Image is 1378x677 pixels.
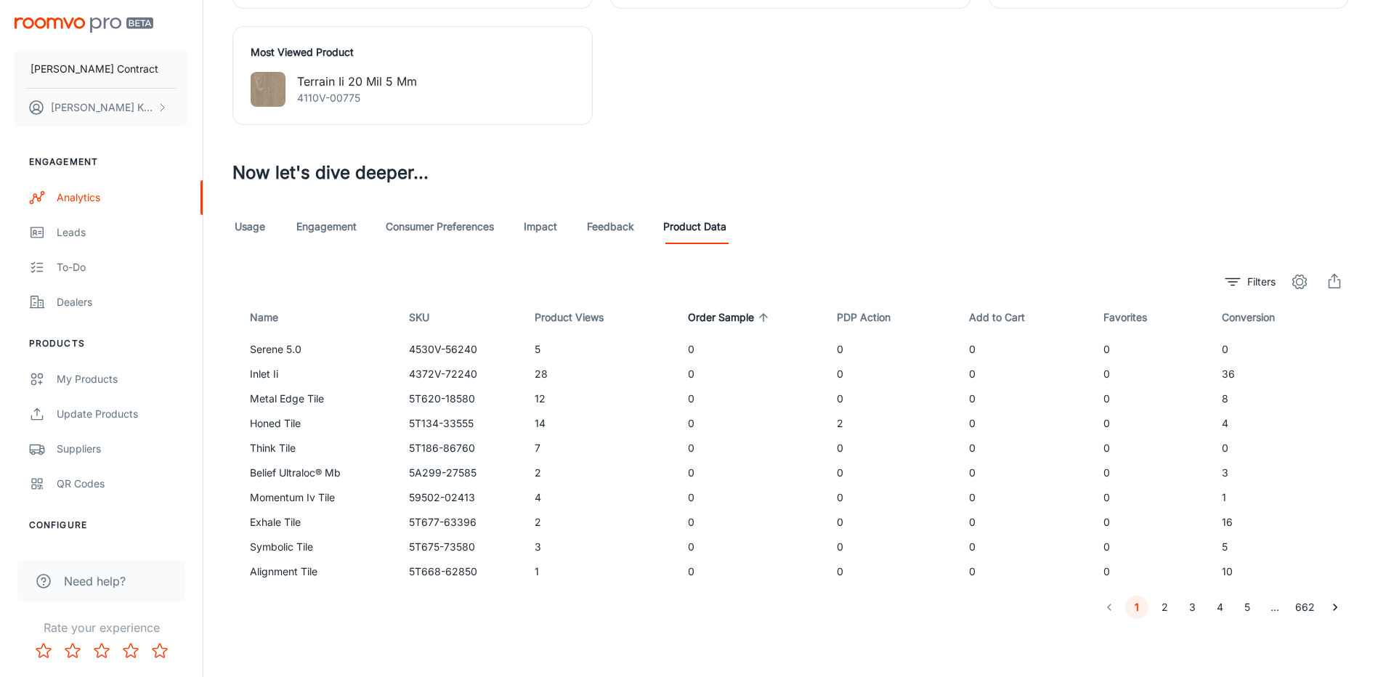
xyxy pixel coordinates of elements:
[523,559,676,584] td: 1
[1092,461,1209,485] td: 0
[523,485,676,510] td: 4
[1095,596,1349,619] nav: pagination navigation
[232,559,397,584] td: Alignment Tile
[1103,309,1166,326] span: Favorites
[957,485,1093,510] td: 0
[1263,599,1286,615] div: …
[232,436,397,461] td: Think Tile
[957,461,1093,485] td: 0
[397,337,523,362] td: 4530V-56240
[688,309,773,326] span: Order Sample
[1210,386,1349,411] td: 8
[1092,436,1209,461] td: 0
[523,411,676,436] td: 14
[250,309,297,326] span: Name
[1210,362,1349,386] td: 36
[232,209,267,244] a: Usage
[957,559,1093,584] td: 0
[957,436,1093,461] td: 0
[397,386,523,411] td: 5T620-18580
[957,510,1093,535] td: 0
[397,461,523,485] td: 5A299-27585
[1092,337,1209,362] td: 0
[523,209,558,244] a: Impact
[1324,596,1347,619] button: Go to next page
[1222,309,1294,326] span: Conversion
[523,337,676,362] td: 5
[825,362,957,386] td: 0
[676,386,825,411] td: 0
[1210,461,1349,485] td: 3
[87,636,116,665] button: Rate 3 star
[969,309,1044,326] span: Add to Cart
[15,89,188,126] button: [PERSON_NAME] Kagwisa
[825,337,957,362] td: 0
[1208,596,1231,619] button: Go to page 4
[232,461,397,485] td: Belief Ultraloc® Mb
[58,636,87,665] button: Rate 2 star
[57,441,188,457] div: Suppliers
[523,436,676,461] td: 7
[386,209,494,244] a: Consumer Preferences
[232,411,397,436] td: Honed Tile
[232,485,397,510] td: Momentum Iv Tile
[1092,559,1209,584] td: 0
[1210,510,1349,535] td: 16
[825,461,957,485] td: 0
[676,485,825,510] td: 0
[1092,386,1209,411] td: 0
[397,485,523,510] td: 59502-02413
[523,510,676,535] td: 2
[57,224,188,240] div: Leads
[397,510,523,535] td: 5T677-63396
[297,73,417,90] p: Terrain Ii 20 Mil 5 Mm
[1210,535,1349,559] td: 5
[397,411,523,436] td: 5T134-33555
[397,362,523,386] td: 4372V-72240
[15,50,188,88] button: [PERSON_NAME] Contract
[1320,267,1349,296] span: Export CSV
[232,362,397,386] td: Inlet Ii
[12,619,191,636] p: Rate your experience
[825,510,957,535] td: 0
[1092,362,1209,386] td: 0
[957,411,1093,436] td: 0
[397,436,523,461] td: 5T186-86760
[837,309,909,326] span: PDP Action
[1125,596,1148,619] button: page 1
[957,386,1093,411] td: 0
[57,371,188,387] div: My Products
[523,535,676,559] td: 3
[64,572,126,590] span: Need help?
[1210,436,1349,461] td: 0
[676,461,825,485] td: 0
[251,44,575,60] h4: Most Viewed Product
[297,90,417,106] p: 4110V-00775
[1092,485,1209,510] td: 0
[1247,274,1276,290] p: Filters
[15,17,153,33] img: Roomvo PRO Beta
[676,510,825,535] td: 0
[676,362,825,386] td: 0
[535,309,623,326] span: Product Views
[587,209,634,244] a: Feedback
[663,209,726,244] a: Product Data
[1210,411,1349,436] td: 4
[57,259,188,275] div: To-do
[51,100,153,115] p: [PERSON_NAME] Kagwisa
[116,636,145,665] button: Rate 4 star
[57,406,188,422] div: Update Products
[397,559,523,584] td: 5T668-62850
[232,386,397,411] td: Metal Edge Tile
[676,411,825,436] td: 0
[1210,559,1349,584] td: 10
[1180,596,1204,619] button: Go to page 3
[825,386,957,411] td: 0
[1236,596,1259,619] button: Go to page 5
[1320,267,1349,296] button: export
[1092,411,1209,436] td: 0
[232,535,397,559] td: Symbolic Tile
[825,485,957,510] td: 0
[825,436,957,461] td: 0
[409,309,448,326] span: SKU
